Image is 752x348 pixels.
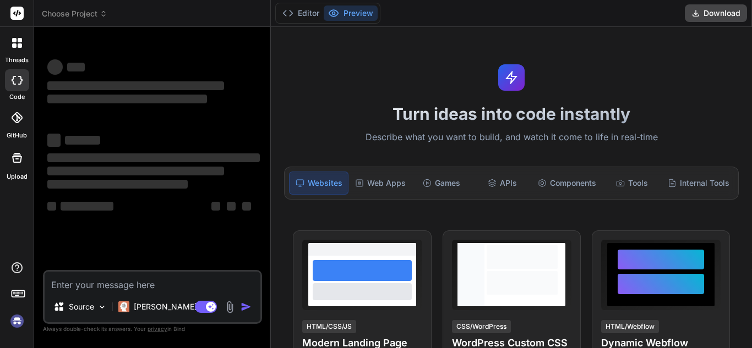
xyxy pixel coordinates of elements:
span: ‌ [67,63,85,71]
label: Upload [7,172,28,181]
span: ‌ [242,202,251,211]
span: ‌ [47,202,56,211]
span: ‌ [211,202,220,211]
img: signin [8,312,26,330]
button: Editor [278,5,324,21]
span: ‌ [47,153,260,162]
p: Describe what you want to build, and watch it come to life in real-time [277,130,745,145]
div: Games [412,172,471,195]
span: ‌ [47,134,61,147]
span: ‌ [47,180,188,189]
span: ‌ [47,81,224,90]
div: CSS/WordPress [452,320,511,333]
div: APIs [473,172,531,195]
button: Preview [324,5,378,21]
p: [PERSON_NAME] 4 S.. [134,301,216,312]
span: ‌ [65,136,100,145]
label: threads [5,56,29,65]
img: icon [241,301,252,312]
span: ‌ [47,59,63,75]
span: privacy [148,325,167,332]
div: Web Apps [351,172,410,195]
img: attachment [224,301,236,313]
span: Choose Project [42,8,107,19]
div: Websites [289,172,348,195]
span: ‌ [61,202,113,211]
div: Internal Tools [663,172,734,195]
span: ‌ [227,202,236,211]
span: ‌ [47,95,207,103]
div: HTML/CSS/JS [302,320,356,333]
p: Always double-check its answers. Your in Bind [43,324,262,334]
button: Download [685,4,747,22]
div: Tools [603,172,661,195]
img: Claude 4 Sonnet [118,301,129,312]
div: HTML/Webflow [601,320,659,333]
p: Source [69,301,94,312]
div: Components [533,172,601,195]
label: GitHub [7,131,27,140]
h1: Turn ideas into code instantly [277,104,745,124]
img: Pick Models [97,302,107,312]
span: ‌ [47,167,224,175]
label: code [9,92,25,102]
